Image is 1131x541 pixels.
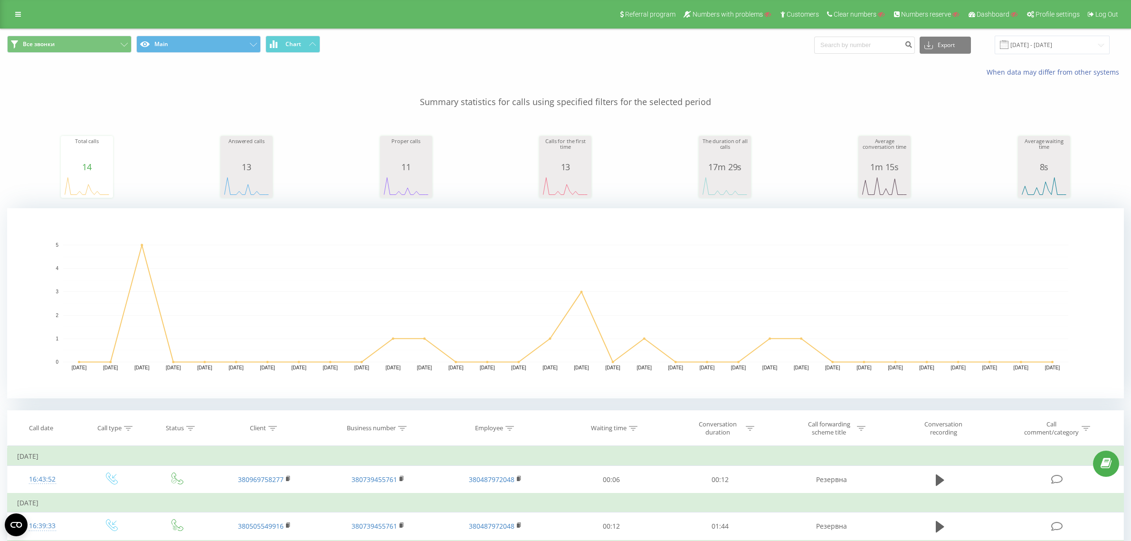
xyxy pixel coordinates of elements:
[197,365,212,370] text: [DATE]
[166,365,181,370] text: [DATE]
[480,365,495,370] text: [DATE]
[382,138,430,162] div: Proper calls
[7,77,1124,108] p: Summary statistics for calls using specified filters for the selected period
[63,138,111,162] div: Total calls
[693,10,763,18] span: Numbers with problems
[417,365,432,370] text: [DATE]
[56,359,58,365] text: 0
[228,365,244,370] text: [DATE]
[238,522,284,531] a: 380505549916
[63,162,111,172] div: 14
[323,365,338,370] text: [DATE]
[469,475,514,484] a: 380487972048
[8,493,1124,512] td: [DATE]
[834,10,876,18] span: Clear numbers
[266,36,320,53] button: Chart
[542,365,558,370] text: [DATE]
[475,425,503,433] div: Employee
[775,512,888,541] td: Резервна
[637,365,652,370] text: [DATE]
[1045,365,1060,370] text: [DATE]
[511,365,526,370] text: [DATE]
[56,313,58,318] text: 2
[775,466,888,494] td: Резервна
[701,138,749,162] div: The duration of all calls
[625,10,675,18] span: Referral program
[693,420,743,436] div: Conversation duration
[352,522,397,531] a: 380739455761
[386,365,401,370] text: [DATE]
[1020,138,1068,162] div: Average waiting time
[591,425,627,433] div: Waiting time
[701,172,749,200] svg: A chart.
[950,365,966,370] text: [DATE]
[103,365,118,370] text: [DATE]
[920,37,971,54] button: Export
[166,425,184,433] div: Status
[987,68,1124,77] a: When data may differ from other systems
[668,365,684,370] text: [DATE]
[861,138,908,162] div: Average conversation time
[794,365,809,370] text: [DATE]
[701,162,749,172] div: 17m 29s
[347,425,396,433] div: Business number
[56,266,58,271] text: 4
[97,425,122,433] div: Call type
[469,522,514,531] a: 380487972048
[17,470,67,489] div: 16:43:52
[223,172,270,200] svg: A chart.
[354,365,370,370] text: [DATE]
[912,420,974,436] div: Conversation recording
[557,512,665,541] td: 00:12
[1020,162,1068,172] div: 8s
[56,242,58,248] text: 5
[861,172,908,200] svg: A chart.
[223,162,270,172] div: 13
[382,172,430,200] svg: A chart.
[63,172,111,200] svg: A chart.
[1014,365,1029,370] text: [DATE]
[448,365,464,370] text: [DATE]
[888,365,903,370] text: [DATE]
[134,365,150,370] text: [DATE]
[223,138,270,162] div: Answered calls
[787,10,819,18] span: Customers
[291,365,306,370] text: [DATE]
[1036,10,1080,18] span: Profile settings
[762,365,778,370] text: [DATE]
[542,172,589,200] svg: A chart.
[260,365,275,370] text: [DATE]
[825,365,840,370] text: [DATE]
[56,336,58,341] text: 1
[605,365,620,370] text: [DATE]
[665,466,774,494] td: 00:12
[7,208,1124,398] svg: A chart.
[804,420,855,436] div: Call forwarding scheme title
[1020,172,1068,200] svg: A chart.
[352,475,397,484] a: 380739455761
[136,36,261,53] button: Main
[977,10,1009,18] span: Dashboard
[56,290,58,295] text: 3
[856,365,872,370] text: [DATE]
[542,162,589,172] div: 13
[17,517,67,535] div: 16:39:33
[919,365,934,370] text: [DATE]
[1024,420,1079,436] div: Call comment/category
[861,162,908,172] div: 1m 15s
[250,425,266,433] div: Client
[285,41,301,48] span: Chart
[238,475,284,484] a: 380969758277
[665,512,774,541] td: 01:44
[700,365,715,370] text: [DATE]
[542,138,589,162] div: Calls for the first time
[7,36,132,53] button: Все звонки
[29,425,53,433] div: Call date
